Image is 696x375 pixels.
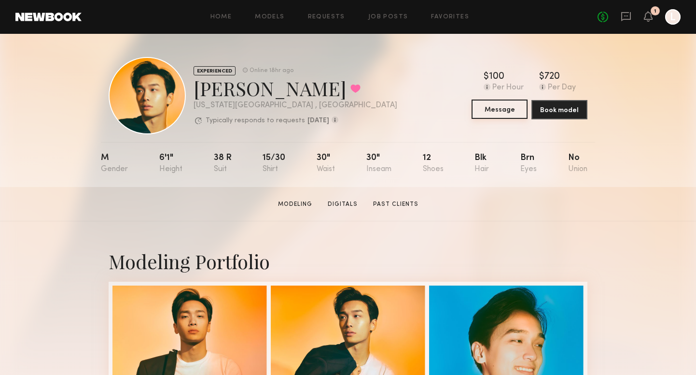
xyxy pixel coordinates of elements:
[317,154,335,173] div: 30"
[366,154,391,173] div: 30"
[544,72,560,82] div: 720
[194,75,397,101] div: [PERSON_NAME]
[489,72,504,82] div: 100
[263,154,285,173] div: 15/30
[665,9,681,25] a: L
[214,154,232,173] div: 38 r
[101,154,128,173] div: M
[307,117,329,124] b: [DATE]
[210,14,232,20] a: Home
[654,9,656,14] div: 1
[324,200,362,209] a: Digitals
[484,72,489,82] div: $
[159,154,182,173] div: 6'1"
[255,14,284,20] a: Models
[423,154,444,173] div: 12
[250,68,293,74] div: Online 18hr ago
[194,66,236,75] div: EXPERIENCED
[368,14,408,20] a: Job Posts
[492,84,524,92] div: Per Hour
[539,72,544,82] div: $
[431,14,469,20] a: Favorites
[369,200,422,209] a: Past Clients
[194,101,397,110] div: [US_STATE][GEOGRAPHIC_DATA] , [GEOGRAPHIC_DATA]
[531,100,587,119] button: Book model
[548,84,576,92] div: Per Day
[109,248,587,274] div: Modeling Portfolio
[568,154,587,173] div: No
[472,100,528,119] button: Message
[520,154,537,173] div: Brn
[308,14,345,20] a: Requests
[206,117,305,124] p: Typically responds to requests
[474,154,489,173] div: Blk
[274,200,316,209] a: Modeling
